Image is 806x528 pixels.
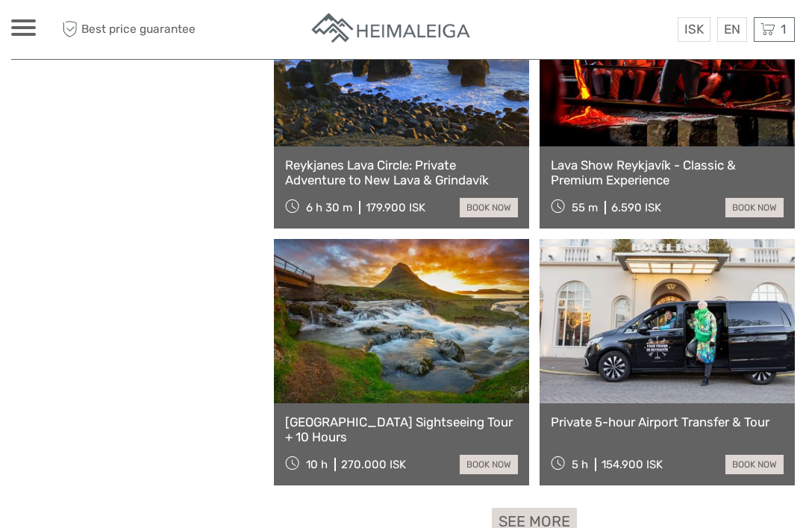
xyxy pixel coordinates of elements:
[306,458,328,471] span: 10 h
[778,22,788,37] span: 1
[366,201,425,214] div: 179.900 ISK
[21,26,169,38] p: We're away right now. Please check back later!
[285,414,518,445] a: [GEOGRAPHIC_DATA] Sightseeing Tour + 10 Hours
[460,455,518,474] a: book now
[551,414,784,429] a: Private 5-hour Airport Transfer & Tour
[172,23,190,41] button: Open LiveChat chat widget
[310,11,474,48] img: Apartments in Reykjavik
[611,201,661,214] div: 6.590 ISK
[306,201,352,214] span: 6 h 30 m
[551,158,784,188] a: Lava Show Reykjavík - Classic & Premium Experience
[58,17,207,42] span: Best price guarantee
[684,22,704,37] span: ISK
[341,458,406,471] div: 270.000 ISK
[572,201,598,214] span: 55 m
[725,455,784,474] a: book now
[572,458,588,471] span: 5 h
[602,458,663,471] div: 154.900 ISK
[725,198,784,217] a: book now
[460,198,518,217] a: book now
[717,17,747,42] div: EN
[285,158,518,188] a: Reykjanes Lava Circle: Private Adventure to New Lava & Grindavík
